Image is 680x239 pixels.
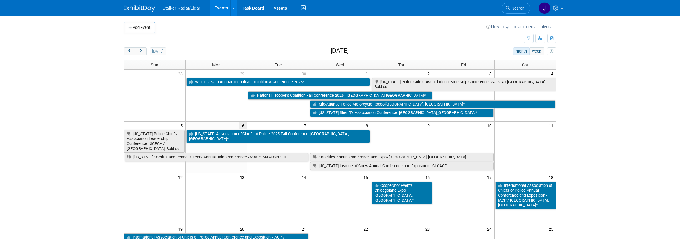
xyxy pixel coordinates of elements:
span: 24 [486,225,494,233]
span: Tue [275,62,282,67]
span: 28 [178,70,185,77]
span: Search [510,6,524,11]
span: 2 [427,70,433,77]
img: John Kestel [539,2,550,14]
span: Fri [461,62,466,67]
a: Mid-Atlantic Police Motorcycle Rodeo-[GEOGRAPHIC_DATA], [GEOGRAPHIC_DATA]* [310,100,555,108]
button: next [135,47,146,55]
span: 18 [548,173,556,181]
span: 15 [363,173,371,181]
a: [US_STATE] Sheriff’s Association Conference- [GEOGRAPHIC_DATA],[GEOGRAPHIC_DATA]* [310,109,494,117]
span: 4 [550,70,556,77]
span: Mon [212,62,221,67]
span: 20 [239,225,247,233]
span: 3 [489,70,494,77]
span: 6 [239,122,247,129]
span: 23 [425,225,433,233]
button: month [513,47,530,55]
a: WEFTEC 98th Annual Technical Exhibition & Conference 2025* [186,78,370,86]
a: [US_STATE] League of Cities Annual Conference and Exposition - CLCACE [310,162,494,170]
a: National Trooper’s Coalition Fall Conference 2025 - [GEOGRAPHIC_DATA], [GEOGRAPHIC_DATA]* [248,91,432,100]
button: week [529,47,544,55]
button: [DATE] [150,47,166,55]
span: Sat [522,62,529,67]
a: [US_STATE] Sheriffs and Peace Officers Annual Joint Conference - NSAPOAN /-Sold Out [125,153,308,161]
a: Cooperator Events Chicagoland Expo [GEOGRAPHIC_DATA],[GEOGRAPHIC_DATA]* [372,182,432,205]
span: 21 [301,225,309,233]
span: 17 [486,173,494,181]
span: 12 [178,173,185,181]
span: 19 [178,225,185,233]
i: Personalize Calendar [550,49,554,54]
a: [US_STATE] Association of Chiefs of Police 2025 Fall Conference- [GEOGRAPHIC_DATA], [GEOGRAPHIC_D... [186,130,370,143]
span: 14 [301,173,309,181]
span: 8 [365,122,371,129]
span: Sun [151,62,158,67]
span: 22 [363,225,371,233]
span: 7 [303,122,309,129]
span: 10 [486,122,494,129]
span: Wed [336,62,344,67]
span: 13 [239,173,247,181]
a: [US_STATE] Police Chiefs Association Leadership Conference - SCPCA / [GEOGRAPHIC_DATA]- Sold out [372,78,556,91]
button: Add Event [124,22,155,33]
span: Thu [398,62,406,67]
a: [US_STATE] Police Chiefs Association Leadership Conference - SCPCA / [GEOGRAPHIC_DATA]- Sold out [124,130,185,153]
h2: [DATE] [331,47,349,54]
span: 1 [365,70,371,77]
span: 5 [180,122,185,129]
span: 16 [425,173,433,181]
a: Cal Cities Annual Conference and Expo- [GEOGRAPHIC_DATA], [GEOGRAPHIC_DATA] [310,153,494,161]
button: prev [124,47,135,55]
button: myCustomButton [547,47,556,55]
a: How to sync to an external calendar... [486,24,556,29]
a: International Association of Chiefs of Police Annual Conference and Exposition - IACP / [GEOGRAPH... [495,182,556,210]
span: 11 [548,122,556,129]
span: Stalker Radar/Lidar [162,6,200,11]
span: 29 [239,70,247,77]
span: 9 [427,122,433,129]
a: Search [502,3,530,14]
span: 25 [548,225,556,233]
span: 30 [301,70,309,77]
img: ExhibitDay [124,5,155,12]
